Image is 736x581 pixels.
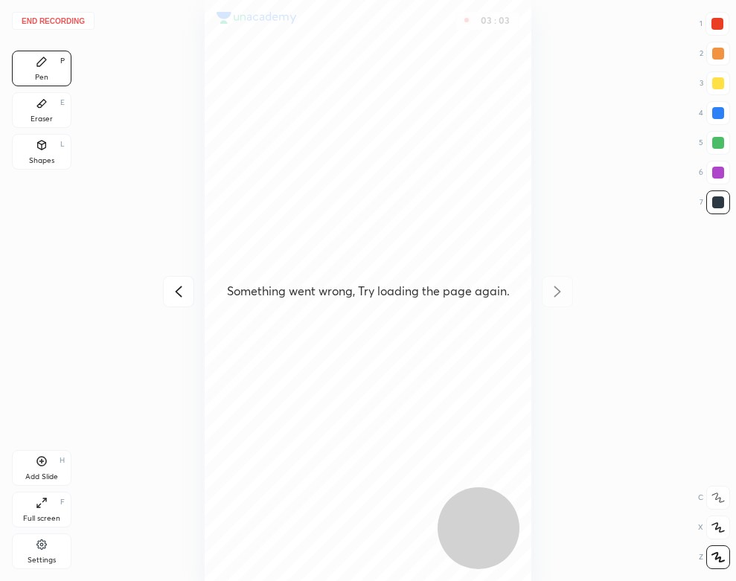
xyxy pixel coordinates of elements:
div: 5 [699,131,730,155]
div: F [60,498,65,506]
div: Full screen [23,515,60,522]
div: P [60,57,65,65]
div: Z [699,545,730,569]
div: Add Slide [25,473,58,481]
div: 1 [700,12,729,36]
div: Shapes [29,157,54,164]
div: 7 [700,190,730,214]
div: Eraser [31,115,53,123]
div: E [60,99,65,106]
div: H [60,457,65,464]
div: 2 [700,42,730,65]
button: End recording [12,12,95,30]
div: L [60,141,65,148]
div: Settings [28,556,56,564]
div: C [698,486,730,510]
div: 4 [699,101,730,125]
div: X [698,516,730,539]
div: 3 [700,71,730,95]
div: Pen [35,74,48,81]
div: 6 [699,161,730,184]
